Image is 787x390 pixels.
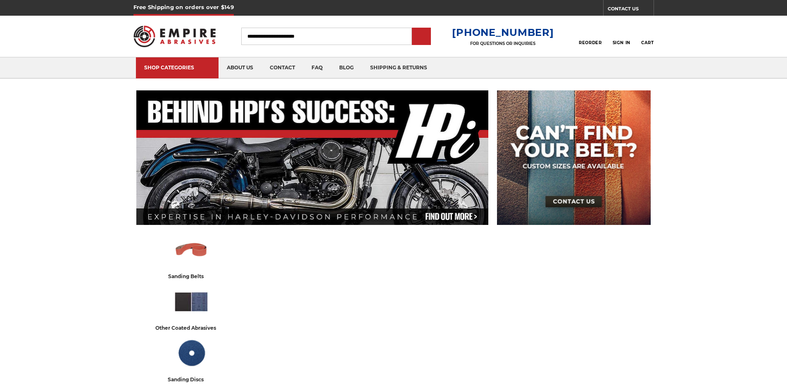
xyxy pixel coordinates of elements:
div: sanding discs [168,375,214,384]
a: blog [331,57,362,78]
a: shipping & returns [362,57,435,78]
span: Reorder [579,40,602,45]
a: Reorder [579,27,602,45]
p: FOR QUESTIONS OR INQUIRIES [452,41,554,46]
img: Empire Abrasives [133,20,216,52]
span: Cart [641,40,654,45]
img: promo banner for custom belts. [497,90,651,225]
div: sanding belts [168,272,214,281]
a: about us [219,57,262,78]
div: other coated abrasives [155,324,227,332]
img: Sanding Discs [173,336,209,371]
a: faq [303,57,331,78]
a: CONTACT US [608,4,654,16]
a: other coated abrasives [140,284,243,332]
img: Sanding Belts [173,232,209,268]
a: [PHONE_NUMBER] [452,26,554,38]
div: SHOP CATEGORIES [144,64,210,71]
a: sanding discs [140,336,243,384]
img: Other Coated Abrasives [173,284,209,319]
a: Cart [641,27,654,45]
img: Banner for an interview featuring Horsepower Inc who makes Harley performance upgrades featured o... [136,90,488,225]
input: Submit [413,28,430,45]
a: contact [262,57,303,78]
span: Sign In [613,40,630,45]
a: sanding belts [140,232,243,281]
a: SHOP CATEGORIES [136,57,219,78]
